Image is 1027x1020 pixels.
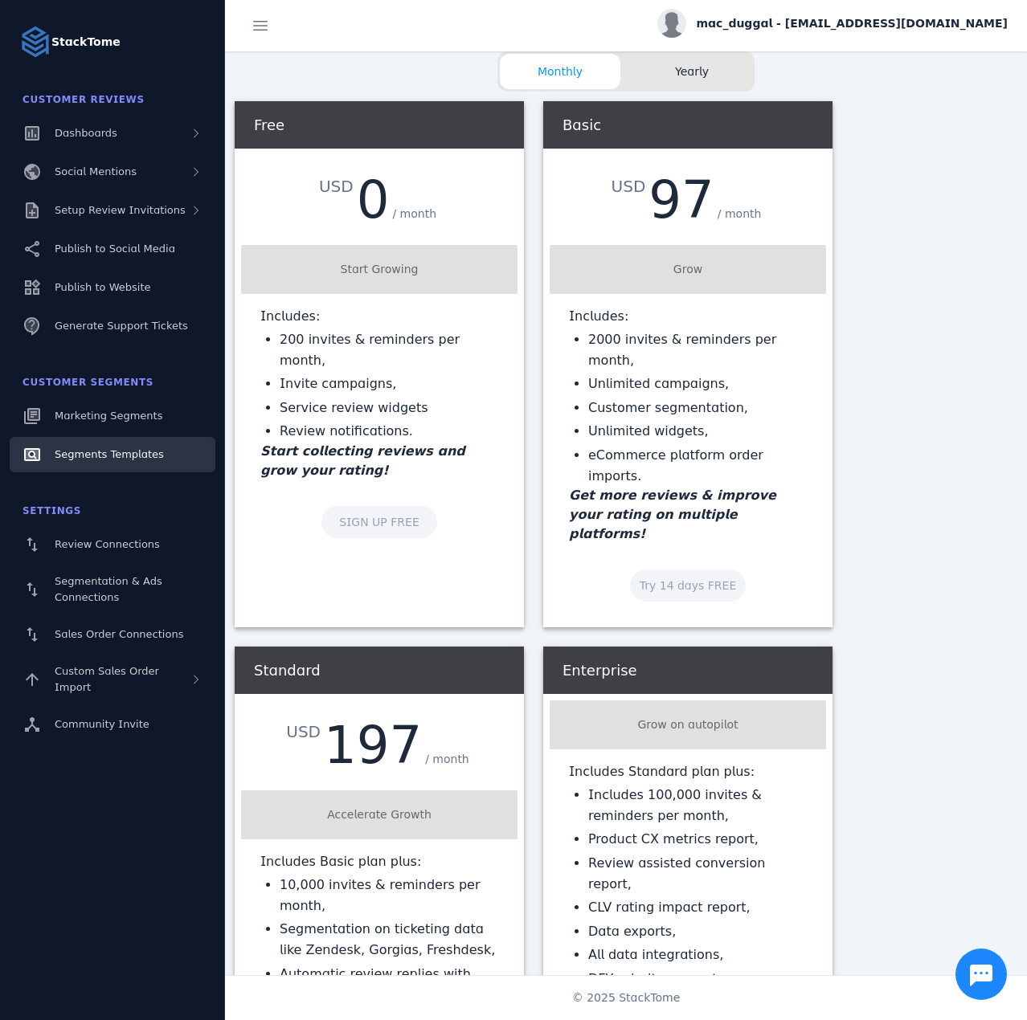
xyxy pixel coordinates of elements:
span: Settings [23,505,81,516]
div: Accelerate Growth [248,806,511,823]
li: Automatic review replies with ChatGPT AI, [280,964,498,1005]
li: DFY priority support. [588,969,807,989]
div: Grow on autopilot [556,716,820,733]
span: Review Connections [55,538,160,550]
li: 10,000 invites & reminders per month, [280,875,498,916]
span: Free [254,116,284,133]
span: Dashboards [55,127,117,139]
div: USD [319,174,357,198]
strong: StackTome [51,34,121,51]
button: mac_duggal - [EMAIL_ADDRESS][DOMAIN_NAME] [657,9,1008,38]
li: Unlimited widgets, [588,421,807,442]
a: Publish to Social Media [10,231,215,267]
a: Generate Support Tickets [10,308,215,344]
div: USD [612,174,649,198]
a: Review Connections [10,527,215,562]
p: Includes: [569,307,807,326]
img: profile.jpg [657,9,686,38]
li: Invite campaigns, [280,373,498,394]
div: 97 [649,174,714,226]
span: Basic [563,116,601,133]
li: Includes 100,000 invites & reminders per month, [588,785,807,826]
p: Includes: [260,307,498,326]
li: CLV rating impact report, [588,897,807,918]
span: mac_duggal - [EMAIL_ADDRESS][DOMAIN_NAME] [696,15,1008,32]
div: Grow [556,261,820,278]
li: Service review widgets [280,398,498,418]
div: USD [286,720,324,744]
div: / month [422,748,473,771]
div: 0 [357,174,390,226]
span: Generate Support Tickets [55,320,188,332]
div: / month [714,202,765,226]
span: Custom Sales Order Import [55,665,159,693]
li: 200 invites & reminders per month, [280,329,498,370]
span: Publish to Social Media [55,243,175,255]
a: Community Invite [10,707,215,742]
li: Unlimited campaigns, [588,373,807,394]
a: Segments Templates [10,437,215,472]
span: Setup Review Invitations [55,204,186,216]
span: Monthly [500,63,620,80]
span: Social Mentions [55,165,137,177]
li: Segmentation on ticketing data like Zendesk, Gorgias, Freshdesk, [280,919,498,960]
span: Segmentation & Ads Connections [55,575,162,603]
span: Customer Reviews [23,94,145,105]
li: Review notifications. [280,421,498,442]
li: Data exports, [588,921,807,942]
span: Community Invite [55,718,149,730]
li: 2000 invites & reminders per month, [588,329,807,370]
p: Includes Basic plan plus: [260,852,498,871]
span: Standard [254,662,321,679]
span: Enterprise [563,662,637,679]
img: Logo image [19,26,51,58]
div: 197 [324,720,422,771]
span: Marketing Segments [55,410,162,422]
li: Customer segmentation, [588,398,807,418]
div: / month [389,202,440,226]
span: Sales Order Connections [55,628,183,640]
span: Customer Segments [23,377,153,388]
a: Marketing Segments [10,398,215,434]
span: Segments Templates [55,448,164,460]
a: Publish to Website [10,270,215,305]
li: Review assisted conversion report, [588,853,807,894]
em: Get more reviews & improve your rating on multiple platforms! [569,488,776,541]
a: Segmentation & Ads Connections [10,565,215,614]
span: Yearly [632,63,752,80]
li: Product CX metrics report, [588,829,807,850]
li: All data integrations, [588,945,807,965]
p: Includes Standard plan plus: [569,762,807,781]
span: © 2025 StackTome [572,989,681,1006]
span: Publish to Website [55,281,150,293]
em: Start collecting reviews and grow your rating! [260,443,465,478]
div: Start Growing [248,261,511,278]
a: Sales Order Connections [10,617,215,652]
li: eCommerce platform order imports. [588,445,807,486]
